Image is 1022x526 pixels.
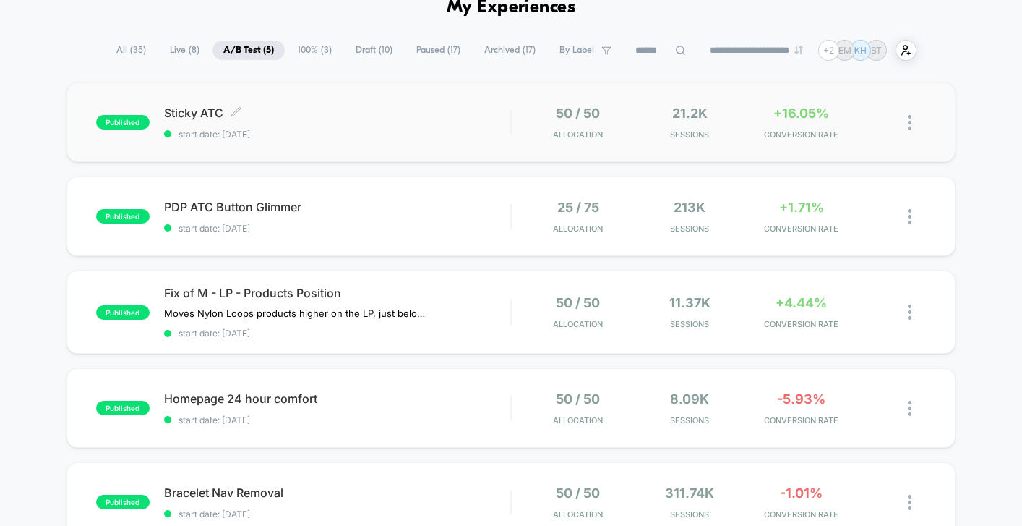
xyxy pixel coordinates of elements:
span: Homepage 24 hour comfort [164,391,510,406]
span: CONVERSION RATE [749,319,853,329]
span: start date: [DATE] [164,509,510,519]
span: start date: [DATE] [164,129,510,140]
img: close [908,305,911,320]
span: +16.05% [773,106,829,121]
span: CONVERSION RATE [749,415,853,425]
span: 213k [674,200,705,215]
span: 50 / 50 [556,106,600,121]
span: start date: [DATE] [164,223,510,234]
span: -5.93% [777,391,825,407]
p: EM [838,45,851,56]
span: 50 / 50 [556,391,600,407]
img: close [908,401,911,416]
span: +4.44% [776,295,827,310]
span: Allocation [553,319,603,329]
span: 311.74k [665,485,714,501]
span: 8.09k [670,391,709,407]
span: Sessions [637,415,742,425]
span: 11.37k [669,295,710,310]
span: -1.01% [780,485,823,501]
span: Sessions [637,224,742,234]
span: CONVERSION RATE [749,509,853,519]
span: 100% ( 3 ) [287,41,343,60]
span: published [96,495,150,509]
span: 50 / 50 [556,295,600,310]
span: Archived ( 17 ) [473,41,546,60]
span: start date: [DATE] [164,415,510,425]
span: start date: [DATE] [164,328,510,339]
p: BT [871,45,882,56]
img: close [908,495,911,510]
span: 50 / 50 [556,485,600,501]
span: Draft ( 10 ) [345,41,403,60]
span: Allocation [553,224,603,234]
span: Sessions [637,130,742,140]
span: published [96,305,150,320]
span: Bracelet Nav Removal [164,485,510,500]
span: Allocation [553,509,603,519]
span: Sessions [637,509,742,519]
span: CONVERSION RATE [749,130,853,140]
span: A/B Test ( 5 ) [212,41,285,60]
span: PDP ATC Button Glimmer [164,200,510,214]
span: published [96,115,150,130]
img: close [908,209,911,224]
p: KH [854,45,867,56]
span: Paused ( 17 ) [405,41,471,60]
span: published [96,401,150,415]
span: Live ( 8 ) [159,41,210,60]
span: Sticky ATC [164,106,510,120]
span: CONVERSION RATE [749,224,853,234]
span: All ( 35 ) [106,41,157,60]
img: close [908,115,911,130]
span: Sessions [637,319,742,329]
span: Fix of M - LP - Products Position [164,286,510,300]
span: 25 / 75 [557,200,599,215]
img: end [794,46,803,54]
span: +1.71% [779,200,824,215]
span: published [96,209,150,224]
span: By Label [559,45,594,56]
span: Allocation [553,130,603,140]
div: + 2 [818,40,839,61]
span: Allocation [553,415,603,425]
span: 21.2k [672,106,708,121]
span: Moves Nylon Loops products higher on the LP, just below PFAS-free section [164,307,432,319]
